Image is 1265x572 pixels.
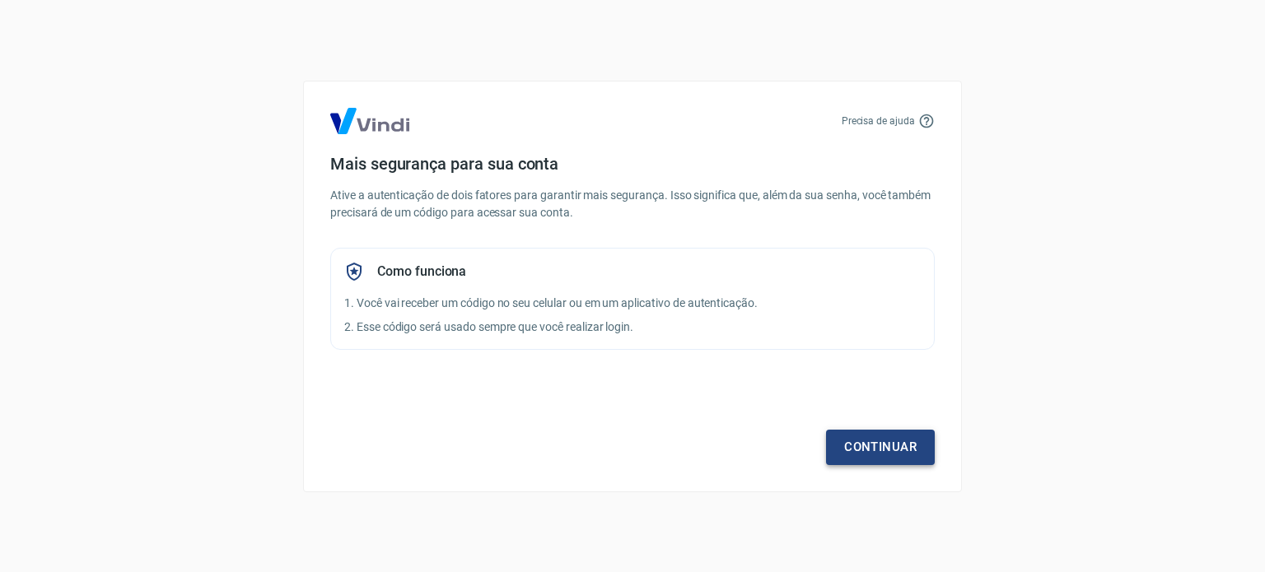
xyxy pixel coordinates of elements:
img: Logo Vind [330,108,409,134]
p: Ative a autenticação de dois fatores para garantir mais segurança. Isso significa que, além da su... [330,187,935,221]
h4: Mais segurança para sua conta [330,154,935,174]
p: 2. Esse código será usado sempre que você realizar login. [344,319,921,336]
h5: Como funciona [377,263,466,280]
a: Continuar [826,430,935,464]
p: 1. Você vai receber um código no seu celular ou em um aplicativo de autenticação. [344,295,921,312]
p: Precisa de ajuda [842,114,915,128]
